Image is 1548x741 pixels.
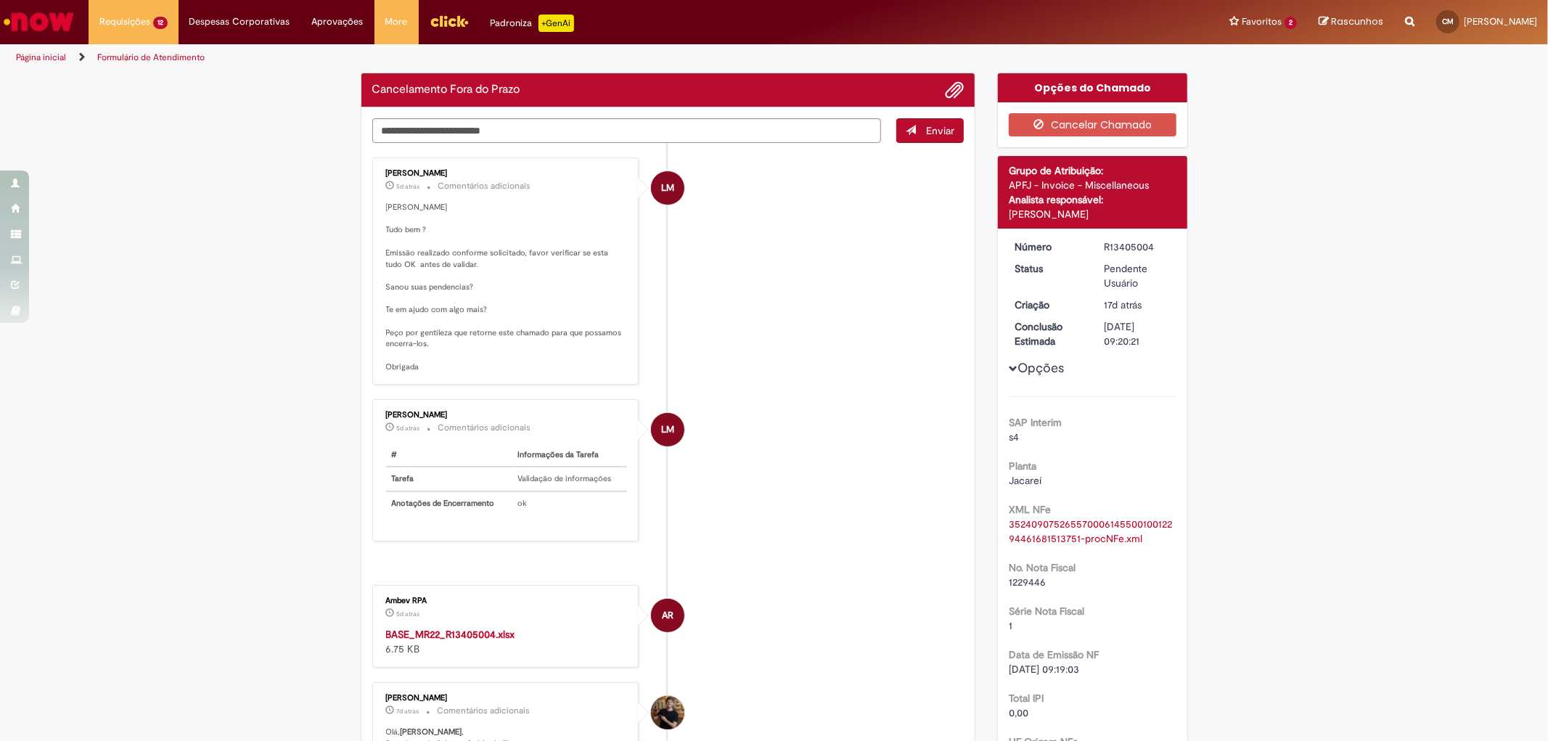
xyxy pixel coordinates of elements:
[1242,15,1282,29] span: Favoritos
[386,202,628,373] p: [PERSON_NAME] Tudo bem ? Emissão realizado conforme solicitado, favor verificar se esta tudo OK a...
[1009,459,1036,472] b: Planta
[1104,298,1142,311] time: 12/08/2025 16:24:15
[99,15,150,29] span: Requisições
[386,169,628,178] div: [PERSON_NAME]
[1009,517,1172,545] a: Download de 35240907526557000614550010012294461681513751-procNFe.xml
[97,52,205,63] a: Formulário de Atendimento
[386,467,512,491] th: Tarefa
[998,73,1187,102] div: Opções do Chamado
[1009,576,1046,589] span: 1229446
[1004,261,1093,276] dt: Status
[512,443,627,467] th: Informações da Tarefa
[1009,706,1028,719] span: 0,00
[1009,474,1041,487] span: Jacareí
[386,694,628,703] div: [PERSON_NAME]
[1009,192,1176,207] div: Analista responsável:
[438,422,531,434] small: Comentários adicionais
[386,627,628,656] div: 6.75 KB
[1004,319,1093,348] dt: Conclusão Estimada
[386,628,515,641] a: BASE_MR22_R13405004.xlsx
[1331,15,1383,28] span: Rascunhos
[1009,430,1019,443] span: s4
[512,467,627,491] td: Validação de informações
[386,443,512,467] th: #
[1009,663,1079,676] span: [DATE] 09:19:03
[651,599,684,632] div: Ambev RPA
[651,413,684,446] div: Luciana Mauruto
[397,424,420,433] time: 25/08/2025 08:40:30
[1104,319,1171,348] div: [DATE] 09:20:21
[372,118,882,143] textarea: Digite sua mensagem aqui...
[662,598,673,633] span: AR
[661,412,674,447] span: LM
[1009,207,1176,221] div: [PERSON_NAME]
[926,124,954,137] span: Enviar
[438,705,531,717] small: Comentários adicionais
[386,491,512,515] th: Anotações de Encerramento
[1004,240,1093,254] dt: Número
[1009,178,1176,192] div: APFJ - Invoice - Miscellaneous
[397,182,420,191] span: 5d atrás
[512,491,627,515] td: ok
[312,15,364,29] span: Aprovações
[401,726,462,737] b: [PERSON_NAME]
[16,52,66,63] a: Página inicial
[397,424,420,433] span: 5d atrás
[1009,648,1099,661] b: Data de Emissão NF
[11,44,1021,71] ul: Trilhas de página
[1004,298,1093,312] dt: Criação
[538,15,574,32] p: +GenAi
[430,10,469,32] img: click_logo_yellow_360x200.png
[945,81,964,99] button: Adicionar anexos
[1009,692,1044,705] b: Total IPI
[1442,17,1454,26] span: CM
[397,182,420,191] time: 25/08/2025 08:41:06
[1285,17,1297,29] span: 2
[386,411,628,419] div: [PERSON_NAME]
[1104,240,1171,254] div: R13405004
[397,610,420,618] time: 25/08/2025 08:13:20
[651,171,684,205] div: Luciana Mauruto
[1009,113,1176,136] button: Cancelar Chamado
[1009,561,1076,574] b: No. Nota Fiscal
[491,15,574,32] div: Padroniza
[1104,298,1142,311] span: 17d atrás
[896,118,964,143] button: Enviar
[385,15,408,29] span: More
[397,707,419,716] time: 22/08/2025 14:34:09
[397,707,419,716] span: 7d atrás
[438,180,531,192] small: Comentários adicionais
[1009,163,1176,178] div: Grupo de Atribuição:
[1104,261,1171,290] div: Pendente Usuário
[153,17,168,29] span: 12
[1009,619,1012,632] span: 1
[1009,605,1084,618] b: Série Nota Fiscal
[1319,15,1383,29] a: Rascunhos
[397,610,420,618] span: 5d atrás
[1009,416,1062,429] b: SAP Interim
[386,597,628,605] div: Ambev RPA
[372,83,520,97] h2: Cancelamento Fora do Prazo Histórico de tíquete
[1104,298,1171,312] div: 12/08/2025 16:24:15
[189,15,290,29] span: Despesas Corporativas
[1,7,76,36] img: ServiceNow
[1464,15,1537,28] span: [PERSON_NAME]
[661,171,674,205] span: LM
[1009,503,1051,516] b: XML NFe
[651,696,684,729] div: William Paul Barnekow Dias Eichstaedt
